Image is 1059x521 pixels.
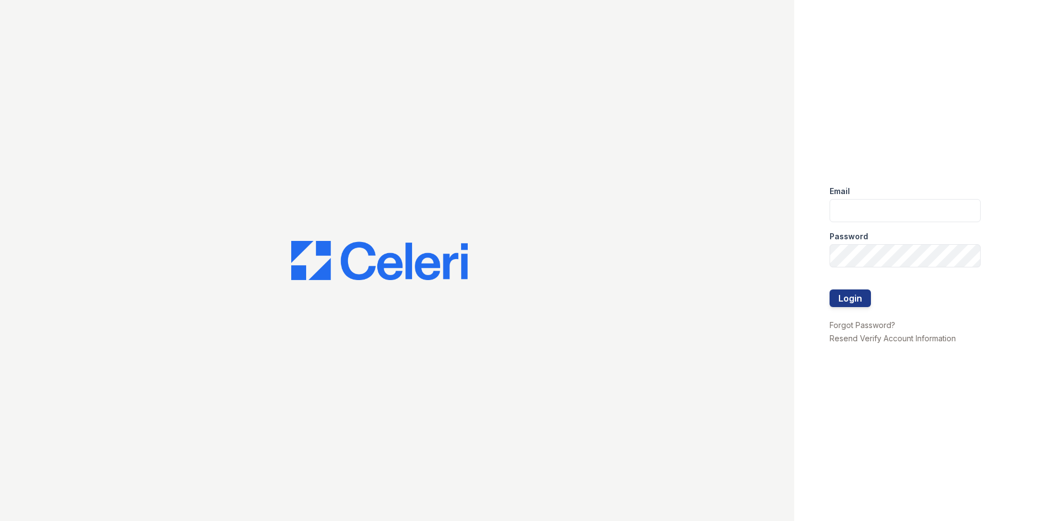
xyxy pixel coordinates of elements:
[830,320,895,330] a: Forgot Password?
[830,231,868,242] label: Password
[830,186,850,197] label: Email
[291,241,468,281] img: CE_Logo_Blue-a8612792a0a2168367f1c8372b55b34899dd931a85d93a1a3d3e32e68fde9ad4.png
[830,334,956,343] a: Resend Verify Account Information
[830,289,871,307] button: Login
